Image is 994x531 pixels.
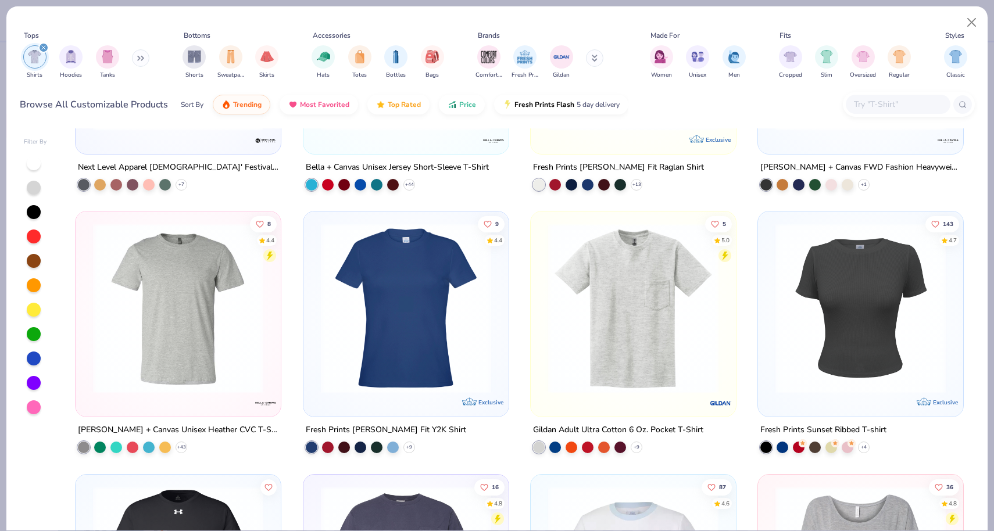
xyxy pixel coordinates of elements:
div: filter for Shirts [23,45,47,80]
span: Bottles [386,71,406,80]
span: 5 day delivery [577,98,620,112]
img: Women Image [655,50,668,63]
div: filter for Fresh Prints [512,45,538,80]
span: 87 [719,484,726,490]
button: filter button [850,45,876,80]
img: Bottles Image [389,50,402,63]
button: Like [260,479,277,495]
div: Tops [24,30,39,41]
span: Exclusive [933,399,958,406]
span: Trending [233,100,262,109]
img: most_fav.gif [288,100,298,109]
span: Slim [821,71,832,80]
span: + 44 [405,181,413,188]
button: filter button [312,45,335,80]
div: filter for Unisex [686,45,709,80]
button: filter button [255,45,278,80]
div: Fresh Prints Sunset Ribbed T-shirt [760,423,886,437]
div: Gildan Adult Ultra Cotton 6 Oz. Pocket T-Shirt [533,423,703,437]
button: Fresh Prints Flash5 day delivery [494,95,628,114]
img: Men Image [728,50,741,63]
button: filter button [183,45,206,80]
span: Sweatpants [217,71,244,80]
div: filter for Men [723,45,746,80]
div: Brands [478,30,500,41]
img: flash.gif [503,100,512,109]
div: filter for Tanks [96,45,119,80]
button: Like [477,216,504,232]
span: 16 [491,484,498,490]
button: Close [961,12,983,34]
img: Bella + Canvas logo [482,129,505,152]
div: 4.4 [494,236,502,245]
button: Price [439,95,485,114]
div: filter for Women [650,45,673,80]
img: Regular Image [893,50,906,63]
img: Classic Image [949,50,963,63]
div: Fresh Prints [PERSON_NAME] Fit Y2K Shirt [306,423,466,437]
img: TopRated.gif [376,100,385,109]
div: filter for Skirts [255,45,278,80]
div: Browse All Customizable Products [20,98,168,112]
div: Made For [650,30,680,41]
span: Regular [889,71,910,80]
div: Styles [945,30,964,41]
button: filter button [723,45,746,80]
img: Next Level Apparel logo [255,129,278,152]
button: filter button [550,45,573,80]
button: Like [250,216,277,232]
img: Bella + Canvas logo [255,392,278,415]
button: filter button [888,45,911,80]
button: Like [474,479,504,495]
img: Hoodies Image [65,50,77,63]
span: Fresh Prints [512,71,538,80]
button: Top Rated [367,95,430,114]
div: Next Level Apparel [DEMOGRAPHIC_DATA]' Festival Cali Crop T-Shirt [78,160,278,175]
button: Like [705,216,732,232]
span: + 13 [632,181,641,188]
button: Most Favorited [280,95,358,114]
div: filter for Totes [348,45,371,80]
div: filter for Gildan [550,45,573,80]
img: Unisex Image [691,50,705,63]
span: Comfort Colors [475,71,502,80]
span: 5 [723,221,726,227]
div: filter for Classic [944,45,967,80]
button: Like [925,216,959,232]
div: filter for Hats [312,45,335,80]
img: Oversized Image [856,50,870,63]
div: filter for Slim [815,45,838,80]
span: Fresh Prints Flash [514,100,574,109]
span: + 4 [861,444,867,451]
div: 4.6 [721,499,730,508]
img: Gildan logo [709,392,732,415]
img: Gildan Image [553,48,570,66]
div: Fresh Prints [PERSON_NAME] Fit Raglan Shirt [533,160,704,175]
div: filter for Regular [888,45,911,80]
div: [PERSON_NAME] + Canvas FWD Fashion Heavyweight Street Tee [760,160,961,175]
div: 4.8 [949,499,957,508]
div: Bella + Canvas Unisex Jersey Short-Sleeve T-Shirt [306,160,489,175]
img: Hats Image [317,50,330,63]
img: Sweatpants Image [224,50,237,63]
div: Filter By [24,138,47,146]
button: filter button [944,45,967,80]
img: Slim Image [820,50,833,63]
button: filter button [348,45,371,80]
span: + 43 [177,444,186,451]
button: filter button [686,45,709,80]
button: filter button [650,45,673,80]
span: Most Favorited [300,100,349,109]
span: Women [651,71,672,80]
span: Gildan [553,71,570,80]
button: filter button [23,45,47,80]
button: Like [702,479,732,495]
span: + 9 [634,444,639,451]
button: Trending [213,95,270,114]
img: 3fc92740-5882-4e3e-bee8-f78ba58ba36d [497,223,679,393]
div: filter for Shorts [183,45,206,80]
img: Totes Image [353,50,366,63]
div: Sort By [181,99,203,110]
button: filter button [512,45,538,80]
img: Shirts Image [28,50,41,63]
